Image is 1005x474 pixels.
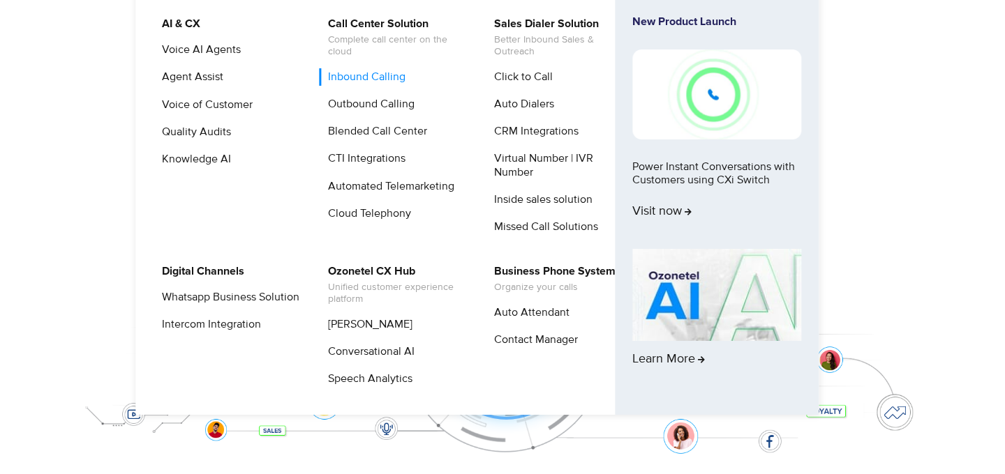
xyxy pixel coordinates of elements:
[319,123,429,140] a: Blended Call Center
[485,263,618,296] a: Business Phone SystemOrganize your calls
[485,68,555,86] a: Click to Call
[319,263,468,307] a: Ozonetel CX HubUnified customer experience platform
[632,249,801,391] a: Learn More
[153,96,255,114] a: Voice of Customer
[319,95,417,113] a: Outbound Calling
[153,289,301,306] a: Whatsapp Business Solution
[328,282,466,305] span: Unified customer experience platform
[153,123,233,141] a: Quality Audits
[153,316,263,333] a: Intercom Integration
[632,49,801,139] img: New-Project-17.png
[494,34,632,58] span: Better Inbound Sales & Outreach
[153,15,202,33] a: AI & CX
[319,316,415,333] a: [PERSON_NAME]
[485,150,634,181] a: Virtual Number | IVR Number
[319,205,413,222] a: Cloud Telephony
[153,68,225,86] a: Agent Assist
[153,41,243,59] a: Voice AI Agents
[485,304,572,321] a: Auto Attendant
[319,178,456,195] a: Automated Telemarketing
[485,15,634,60] a: Sales Dialer SolutionBetter Inbound Sales & Outreach
[153,263,246,280] a: Digital Channels
[319,68,408,86] a: Inbound Calling
[485,218,600,236] a: Missed Call Solutions
[328,34,466,58] span: Complete call center on the cloud
[66,70,939,137] div: Customer Experiences
[632,15,801,243] a: New Product LaunchPower Instant Conversations with Customers using CXi SwitchVisit now
[319,370,415,388] a: Speech Analytics
[319,150,408,167] a: CTI Integrations
[319,343,417,360] a: Conversational AI
[494,282,616,293] span: Organize your calls
[485,95,556,113] a: Auto Dialers
[153,151,233,168] a: Knowledge AI
[632,352,705,367] span: Learn More
[66,33,939,78] div: Orchestrate Intelligent
[485,331,580,349] a: Contact Manager
[632,249,801,341] img: AI
[66,137,939,153] div: Turn every conversation into a growth engine for your enterprise.
[485,123,581,140] a: CRM Integrations
[319,15,468,60] a: Call Center SolutionComplete call center on the cloud
[632,204,692,220] span: Visit now
[485,191,595,208] a: Inside sales solution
